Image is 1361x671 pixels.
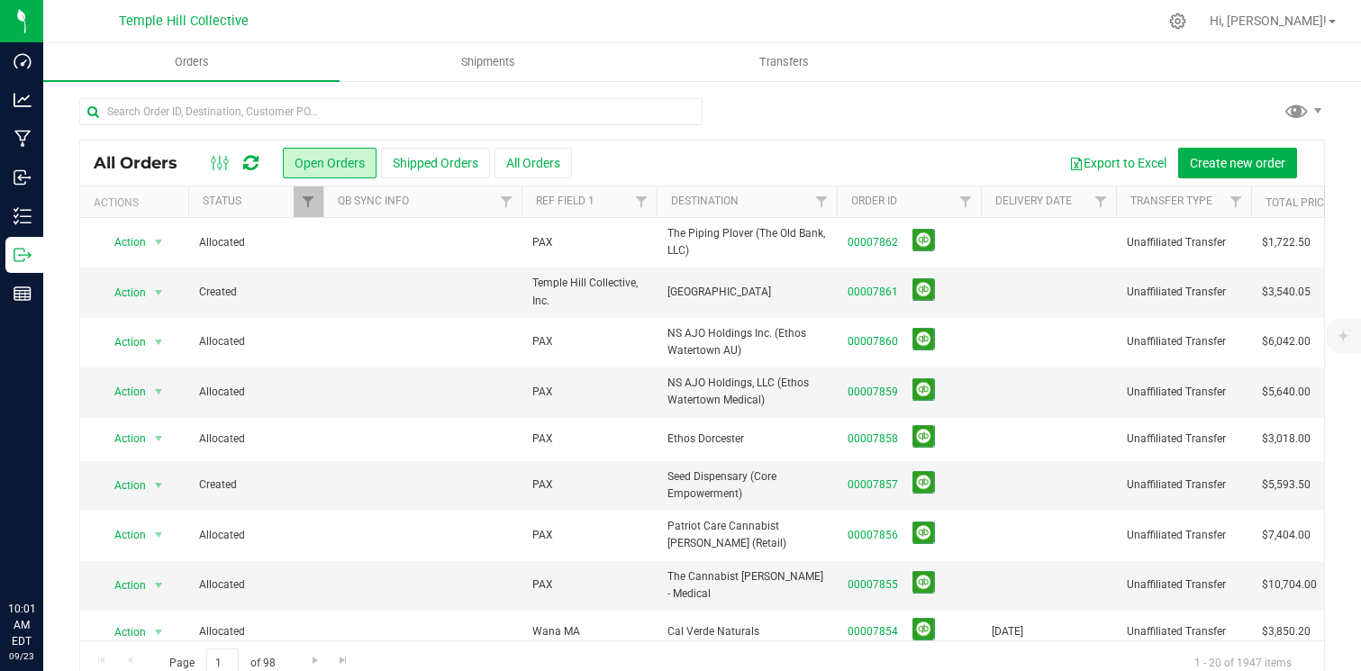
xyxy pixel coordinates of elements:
span: Allocated [199,384,313,401]
span: Action [98,522,147,548]
span: [GEOGRAPHIC_DATA] [667,284,826,301]
a: Filter [1221,186,1251,217]
span: select [148,473,170,498]
span: Action [98,426,147,451]
span: select [148,230,170,255]
span: $5,593.50 [1262,476,1311,494]
a: 00007862 [848,234,898,251]
a: 00007860 [848,333,898,350]
inline-svg: Inbound [14,168,32,186]
a: 00007854 [848,623,898,640]
inline-svg: Analytics [14,91,32,109]
span: Temple Hill Collective [119,14,249,29]
a: Orders [43,43,340,81]
a: 00007857 [848,476,898,494]
a: Destination [671,195,739,207]
button: Create new order [1178,148,1297,178]
span: NS AJO Holdings Inc. (Ethos Watertown AU) [667,325,826,359]
span: NS AJO Holdings, LLC (Ethos Watertown Medical) [667,375,826,409]
span: $1,722.50 [1262,234,1311,251]
div: Manage settings [1166,13,1189,30]
span: select [148,330,170,355]
span: Allocated [199,234,313,251]
button: Open Orders [283,148,377,178]
span: Create new order [1190,156,1285,170]
span: Transfers [735,54,833,70]
a: Total Price [1266,196,1330,209]
span: Action [98,230,147,255]
span: PAX [532,234,553,251]
span: Unaffiliated Transfer [1127,576,1240,594]
a: 00007858 [848,431,898,448]
span: select [148,280,170,305]
span: Allocated [199,333,313,350]
a: QB Sync Info [338,195,409,207]
span: $3,018.00 [1262,431,1311,448]
span: $3,540.05 [1262,284,1311,301]
span: $3,850.20 [1262,623,1311,640]
span: Allocated [199,623,313,640]
span: Action [98,620,147,645]
span: Unaffiliated Transfer [1127,527,1240,544]
a: Filter [1086,186,1116,217]
span: Allocated [199,527,313,544]
button: Shipped Orders [381,148,490,178]
span: Seed Dispensary (Core Empowerment) [667,468,826,503]
inline-svg: Manufacturing [14,130,32,148]
span: Unaffiliated Transfer [1127,284,1240,301]
p: 10:01 AM EDT [8,601,35,649]
span: Hi, [PERSON_NAME]! [1210,14,1327,28]
span: Action [98,573,147,598]
span: select [148,573,170,598]
a: Filter [294,186,323,217]
span: PAX [532,476,553,494]
span: Temple Hill Collective, Inc. [532,275,646,309]
inline-svg: Dashboard [14,52,32,70]
span: Created [199,476,313,494]
a: Delivery Date [995,195,1072,207]
inline-svg: Reports [14,285,32,303]
iframe: Resource center unread badge [53,524,75,546]
a: Filter [951,186,981,217]
span: PAX [532,384,553,401]
span: PAX [532,576,553,594]
a: Shipments [340,43,636,81]
span: Allocated [199,576,313,594]
span: Unaffiliated Transfer [1127,333,1240,350]
span: [DATE] [992,623,1023,640]
span: select [148,522,170,548]
span: Shipments [437,54,540,70]
span: Unaffiliated Transfer [1127,623,1240,640]
div: Actions [94,196,181,209]
a: Status [203,195,241,207]
span: Wana MA [532,623,580,640]
a: 00007855 [848,576,898,594]
span: Action [98,330,147,355]
span: Action [98,473,147,498]
iframe: Resource center [18,527,72,581]
inline-svg: Inventory [14,207,32,225]
span: The Cannabist [PERSON_NAME] - Medical [667,568,826,603]
span: Unaffiliated Transfer [1127,476,1240,494]
a: Filter [807,186,837,217]
span: Orders [150,54,233,70]
span: PAX [532,333,553,350]
span: select [148,620,170,645]
a: Transfers [636,43,932,81]
span: PAX [532,527,553,544]
span: Patriot Care Cannabist [PERSON_NAME] (Retail) [667,518,826,552]
span: Unaffiliated Transfer [1127,384,1240,401]
a: Order ID [851,195,897,207]
span: $7,404.00 [1262,527,1311,544]
a: Filter [492,186,522,217]
inline-svg: Outbound [14,246,32,264]
a: 00007856 [848,527,898,544]
span: select [148,426,170,451]
span: Ethos Dorcester [667,431,826,448]
button: All Orders [494,148,572,178]
span: $6,042.00 [1262,333,1311,350]
span: Action [98,379,147,404]
span: PAX [532,431,553,448]
span: $5,640.00 [1262,384,1311,401]
button: Export to Excel [1057,148,1178,178]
